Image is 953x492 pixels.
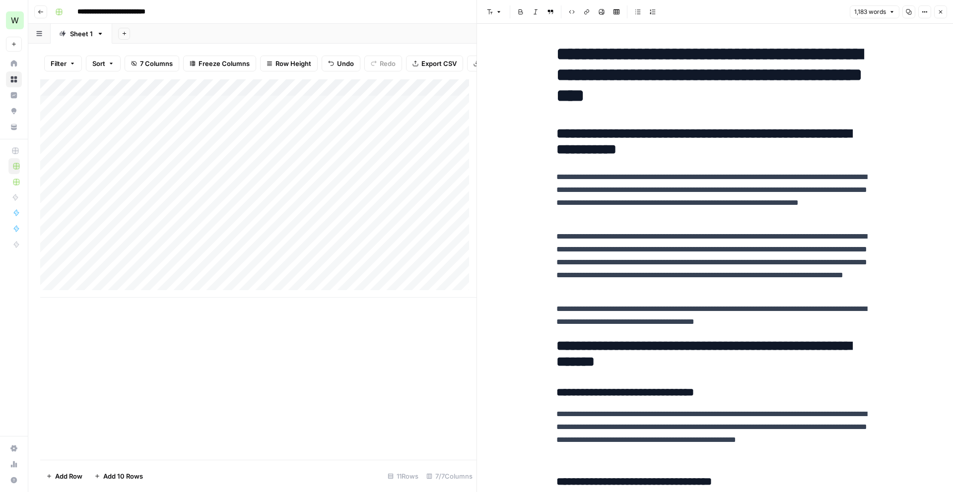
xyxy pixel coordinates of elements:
button: Add Row [40,468,88,484]
button: 7 Columns [125,56,179,71]
span: 1,183 words [854,7,886,16]
button: Help + Support [6,472,22,488]
span: Add Row [55,471,82,481]
button: Add 10 Rows [88,468,149,484]
a: Insights [6,87,22,103]
a: Usage [6,456,22,472]
span: Undo [337,59,354,68]
div: 7/7 Columns [422,468,476,484]
a: Home [6,56,22,71]
div: 11 Rows [384,468,422,484]
div: Sheet 1 [70,29,93,39]
button: Redo [364,56,402,71]
a: Your Data [6,119,22,135]
a: Settings [6,440,22,456]
button: Workspace: Workspace1 [6,8,22,33]
button: Row Height [260,56,318,71]
a: Opportunities [6,103,22,119]
button: Undo [322,56,360,71]
span: Filter [51,59,67,68]
span: Sort [92,59,105,68]
a: Browse [6,71,22,87]
span: Freeze Columns [199,59,250,68]
span: W [11,14,19,26]
span: Row Height [275,59,311,68]
button: Freeze Columns [183,56,256,71]
span: Redo [380,59,396,68]
span: Add 10 Rows [103,471,143,481]
button: 1,183 words [850,5,899,18]
a: Sheet 1 [51,24,112,44]
button: Sort [86,56,121,71]
button: Filter [44,56,82,71]
span: Export CSV [421,59,457,68]
button: Export CSV [406,56,463,71]
span: 7 Columns [140,59,173,68]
